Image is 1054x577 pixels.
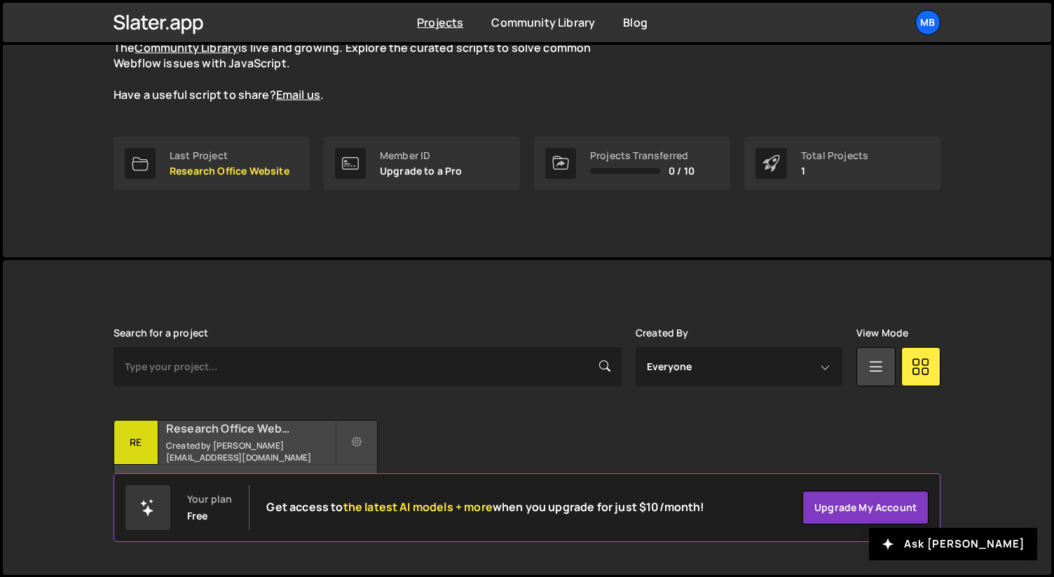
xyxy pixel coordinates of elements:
[276,87,320,102] a: Email us
[170,150,289,161] div: Last Project
[590,150,694,161] div: Projects Transferred
[636,327,689,339] label: Created By
[380,150,463,161] div: Member ID
[114,420,378,508] a: Re Research Office Website Created by [PERSON_NAME][EMAIL_ADDRESS][DOMAIN_NAME] 5 pages, last upd...
[114,327,208,339] label: Search for a project
[114,465,377,507] div: 5 pages, last updated by [DATE]
[801,150,868,161] div: Total Projects
[869,528,1037,560] button: Ask [PERSON_NAME]
[915,10,940,35] a: MB
[135,40,238,55] a: Community Library
[187,494,232,505] div: Your plan
[380,165,463,177] p: Upgrade to a Pro
[417,15,463,30] a: Projects
[166,440,335,463] small: Created by [PERSON_NAME][EMAIL_ADDRESS][DOMAIN_NAME]
[623,15,648,30] a: Blog
[170,165,289,177] p: Research Office Website
[343,499,493,515] span: the latest AI models + more
[669,165,694,177] span: 0 / 10
[114,137,310,190] a: Last Project Research Office Website
[801,165,868,177] p: 1
[802,491,929,524] a: Upgrade my account
[166,421,335,436] h2: Research Office Website
[856,327,908,339] label: View Mode
[187,510,208,522] div: Free
[266,501,704,514] h2: Get access to when you upgrade for just $10/month!
[491,15,595,30] a: Community Library
[114,347,622,386] input: Type your project...
[114,421,158,465] div: Re
[114,40,618,103] p: The is live and growing. Explore the curated scripts to solve common Webflow issues with JavaScri...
